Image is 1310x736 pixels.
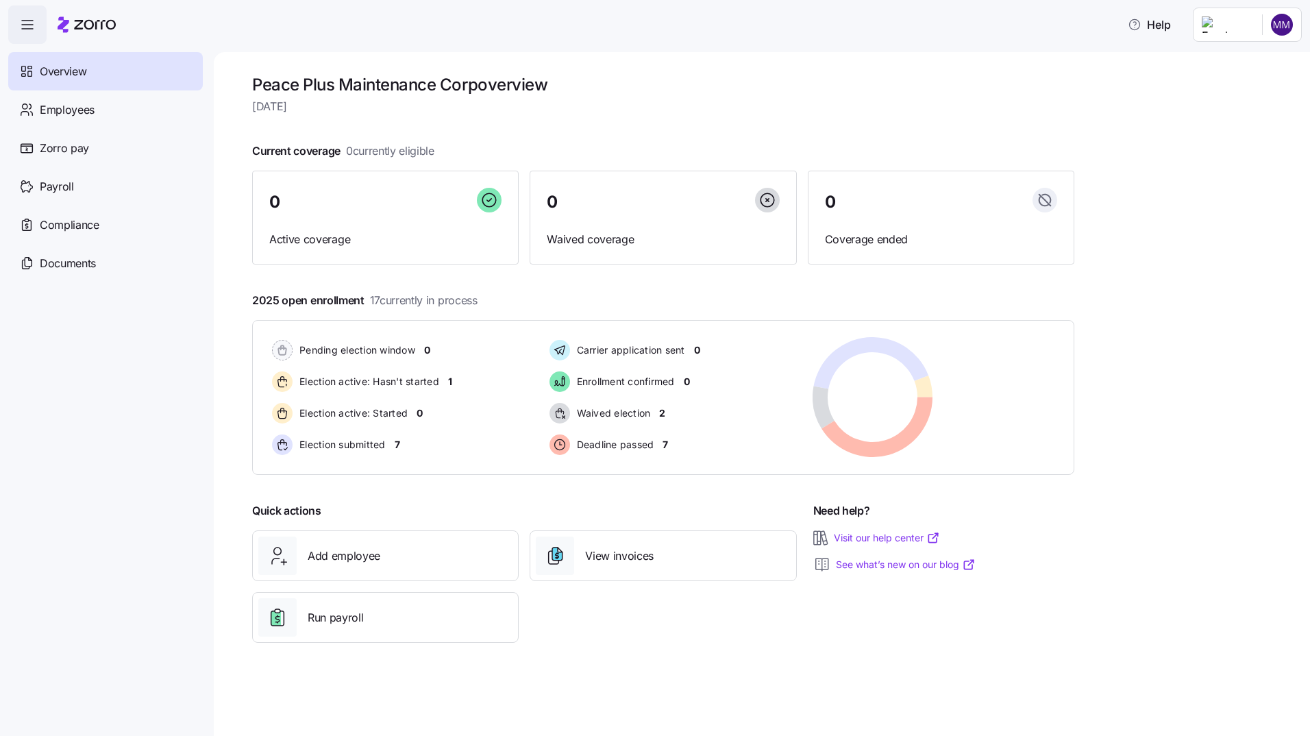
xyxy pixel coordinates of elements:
span: Waived coverage [547,231,779,248]
span: [DATE] [252,98,1074,115]
span: 0 [694,343,700,357]
span: Active coverage [269,231,502,248]
img: Employer logo [1202,16,1251,33]
span: Need help? [813,502,870,519]
span: Coverage ended [825,231,1057,248]
span: Documents [40,255,96,272]
span: 0 currently eligible [346,143,434,160]
a: Compliance [8,206,203,244]
span: 0 [269,194,280,210]
span: Pending election window [295,343,415,357]
a: Overview [8,52,203,90]
span: View invoices [585,548,654,565]
span: 0 [684,375,690,389]
span: Zorro pay [40,140,89,157]
a: Payroll [8,167,203,206]
span: Election active: Started [295,406,408,420]
a: Documents [8,244,203,282]
span: Add employee [308,548,380,565]
span: 7 [395,438,400,452]
span: 0 [417,406,423,420]
span: Waived election [573,406,651,420]
span: Election submitted [295,438,386,452]
a: Employees [8,90,203,129]
span: Enrollment confirmed [573,375,675,389]
a: See what’s new on our blog [836,558,976,572]
span: 0 [424,343,430,357]
span: Deadline passed [573,438,654,452]
img: c7500ab85f6c991aee20b7272b35d42d [1271,14,1293,36]
a: Visit our help center [834,531,940,545]
span: Carrier application sent [573,343,685,357]
span: Current coverage [252,143,434,160]
span: 17 currently in process [370,292,478,309]
span: Employees [40,101,95,119]
span: 2025 open enrollment [252,292,478,309]
span: 2 [659,406,665,420]
h1: Peace Plus Maintenance Corp overview [252,74,1074,95]
span: 0 [825,194,836,210]
span: Run payroll [308,609,363,626]
a: Zorro pay [8,129,203,167]
span: Help [1128,16,1171,33]
button: Help [1117,11,1182,38]
span: Overview [40,63,86,80]
span: Compliance [40,217,99,234]
span: 0 [547,194,558,210]
span: 7 [663,438,668,452]
span: Payroll [40,178,74,195]
span: 1 [448,375,452,389]
span: Quick actions [252,502,321,519]
span: Election active: Hasn't started [295,375,439,389]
